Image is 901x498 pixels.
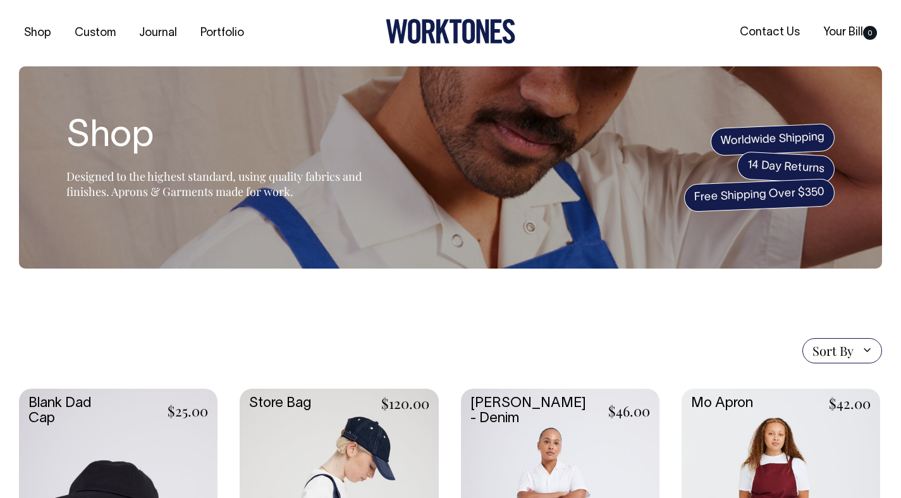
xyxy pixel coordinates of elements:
[70,23,121,44] a: Custom
[683,178,835,212] span: Free Shipping Over $350
[735,22,805,43] a: Contact Us
[19,23,56,44] a: Shop
[863,26,877,40] span: 0
[818,22,882,43] a: Your Bill0
[737,151,835,184] span: 14 Day Returns
[195,23,249,44] a: Portfolio
[66,117,383,157] h1: Shop
[812,343,854,358] span: Sort By
[66,169,362,199] span: Designed to the highest standard, using quality fabrics and finishes. Aprons & Garments made for ...
[710,123,835,156] span: Worldwide Shipping
[134,23,182,44] a: Journal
